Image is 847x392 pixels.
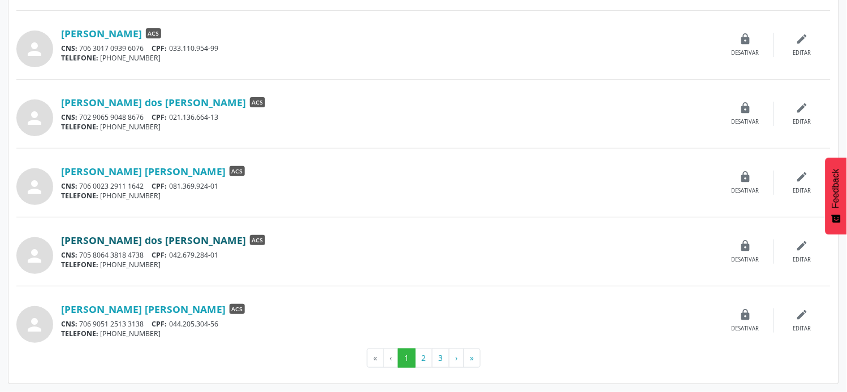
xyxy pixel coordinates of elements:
i: lock [740,239,752,252]
div: Desativar [732,118,759,126]
i: edit [796,33,809,45]
span: CNS: [61,319,77,329]
button: Go to page 1 [398,349,416,368]
span: CPF: [152,43,167,53]
i: edit [796,102,809,114]
div: Editar [793,256,811,264]
button: Feedback - Mostrar pesquisa [826,158,847,234]
div: Editar [793,325,811,333]
div: Desativar [732,325,759,333]
button: Go to page 2 [415,349,433,368]
i: edit [796,308,809,321]
div: Desativar [732,49,759,57]
span: CPF: [152,181,167,191]
div: 706 9051 2513 3138 044.205.304-56 [61,319,718,329]
div: [PHONE_NUMBER] [61,53,718,63]
span: CPF: [152,319,167,329]
span: ACS [230,166,245,176]
a: [PERSON_NAME] [61,27,142,40]
div: Desativar [732,256,759,264]
div: 706 3017 0939 6076 033.110.954-99 [61,43,718,53]
a: [PERSON_NAME] [PERSON_NAME] [61,303,226,315]
div: [PHONE_NUMBER] [61,122,718,132]
div: [PHONE_NUMBER] [61,191,718,201]
span: CNS: [61,181,77,191]
div: 705 8064 3818 4738 042.679.284-01 [61,250,718,260]
span: Feedback [831,169,841,208]
i: person [25,246,45,266]
span: ACS [146,28,161,38]
div: Editar [793,118,811,126]
span: TELEFONE: [61,191,98,201]
div: Editar [793,49,811,57]
span: CPF: [152,250,167,260]
div: [PHONE_NUMBER] [61,329,718,338]
div: Editar [793,187,811,195]
i: person [25,315,45,335]
span: CNS: [61,43,77,53]
button: Go to last page [464,349,481,368]
i: person [25,177,45,197]
span: ACS [230,304,245,314]
div: [PHONE_NUMBER] [61,260,718,269]
button: Go to next page [449,349,464,368]
span: TELEFONE: [61,329,98,338]
div: 702 9065 9048 8676 021.136.664-13 [61,112,718,122]
a: [PERSON_NAME] dos [PERSON_NAME] [61,96,246,108]
a: [PERSON_NAME] [PERSON_NAME] [61,165,226,177]
i: lock [740,171,752,183]
span: CNS: [61,112,77,122]
span: ACS [250,235,265,245]
span: ACS [250,97,265,107]
span: TELEFONE: [61,122,98,132]
a: [PERSON_NAME] dos [PERSON_NAME] [61,234,246,246]
span: TELEFONE: [61,53,98,63]
i: edit [796,239,809,252]
div: Desativar [732,187,759,195]
div: 706 0023 2911 1642 081.369.924-01 [61,181,718,191]
i: lock [740,33,752,45]
i: lock [740,308,752,321]
span: TELEFONE: [61,260,98,269]
i: person [25,39,45,59]
i: person [25,108,45,128]
button: Go to page 3 [432,349,450,368]
i: edit [796,171,809,183]
span: CNS: [61,250,77,260]
ul: Pagination [16,349,831,368]
i: lock [740,102,752,114]
span: CPF: [152,112,167,122]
